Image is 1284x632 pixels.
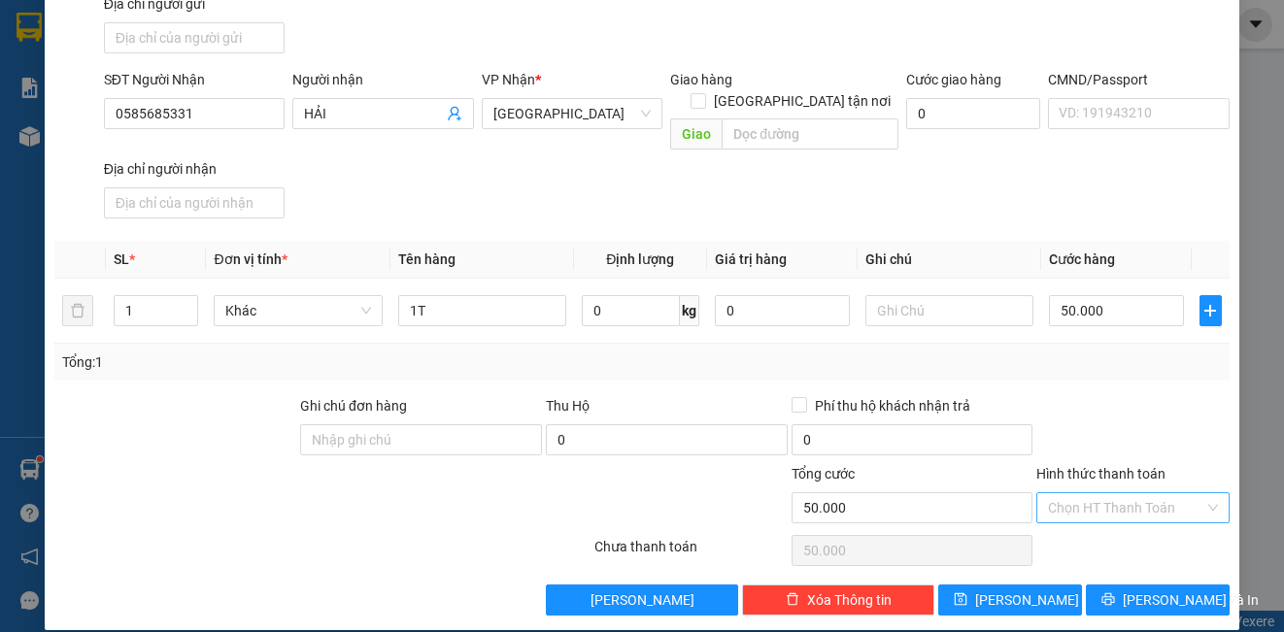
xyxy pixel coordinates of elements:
[104,69,285,90] div: SĐT Người Nhận
[722,118,898,150] input: Dọc đường
[680,295,699,326] span: kg
[482,72,535,87] span: VP Nhận
[1048,69,1229,90] div: CMND/Passport
[706,90,898,112] span: [GEOGRAPHIC_DATA] tận nơi
[546,398,590,414] span: Thu Hộ
[807,589,892,611] span: Xóa Thông tin
[715,295,850,326] input: 0
[606,251,674,267] span: Định lượng
[104,22,285,53] input: Địa chỉ của người gửi
[670,72,732,87] span: Giao hàng
[225,296,370,325] span: Khác
[954,592,967,608] span: save
[493,99,651,128] span: Đà Nẵng
[300,424,542,455] input: Ghi chú đơn hàng
[62,295,93,326] button: delete
[792,466,855,482] span: Tổng cước
[906,98,1040,129] input: Cước giao hàng
[214,251,287,267] span: Đơn vị tính
[865,295,1033,326] input: Ghi Chú
[1200,295,1222,326] button: plus
[546,584,738,615] button: [PERSON_NAME]
[975,589,1079,611] span: [PERSON_NAME]
[398,295,566,326] input: VD: Bàn, Ghế
[62,351,497,373] div: Tổng: 1
[906,72,1001,87] label: Cước giao hàng
[670,118,722,150] span: Giao
[292,69,473,90] div: Người nhận
[938,584,1082,615] button: save[PERSON_NAME]
[104,187,285,218] input: Địa chỉ của người nhận
[1101,592,1115,608] span: printer
[807,395,978,416] span: Phí thu hộ khách nhận trả
[1086,584,1230,615] button: printer[PERSON_NAME] và In
[591,589,694,611] span: [PERSON_NAME]
[742,584,934,615] button: deleteXóa Thông tin
[786,592,799,608] span: delete
[447,106,462,121] span: user-add
[114,251,129,267] span: SL
[1123,589,1259,611] span: [PERSON_NAME] và In
[1049,251,1115,267] span: Cước hàng
[1200,303,1221,318] span: plus
[1036,466,1166,482] label: Hình thức thanh toán
[592,536,789,570] div: Chưa thanh toán
[398,251,456,267] span: Tên hàng
[104,158,285,180] div: Địa chỉ người nhận
[715,251,787,267] span: Giá trị hàng
[300,398,407,414] label: Ghi chú đơn hàng
[858,241,1041,279] th: Ghi chú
